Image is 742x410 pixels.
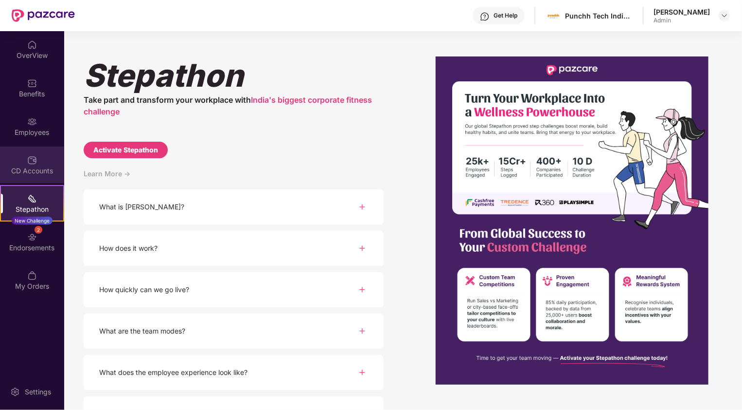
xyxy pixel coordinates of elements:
[93,145,158,155] div: Activate Stepathon
[27,232,37,242] img: svg+xml;base64,PHN2ZyBpZD0iRW5kb3JzZW1lbnRzIiB4bWxucz0iaHR0cDovL3d3dy53My5vcmcvMjAwMC9zdmciIHdpZH...
[565,11,633,20] div: Punchh Tech India Pvt Ltd (A PAR Technology Company)
[12,217,53,224] div: New Challenge
[27,155,37,165] img: svg+xml;base64,PHN2ZyBpZD0iQ0RfQWNjb3VudHMiIGRhdGEtbmFtZT0iQ0QgQWNjb3VudHMiIHhtbG5zPSJodHRwOi8vd3...
[35,226,42,234] div: 2
[12,9,75,22] img: New Pazcare Logo
[99,243,158,254] div: How does it work?
[99,202,184,212] div: What is [PERSON_NAME]?
[494,12,517,19] div: Get Help
[1,205,63,214] div: Stepathon
[27,271,37,280] img: svg+xml;base64,PHN2ZyBpZD0iTXlfT3JkZXJzIiBkYXRhLW5hbWU9Ik15IE9yZGVycyIgeG1sbnM9Imh0dHA6Ly93d3cudz...
[27,78,37,88] img: svg+xml;base64,PHN2ZyBpZD0iQmVuZWZpdHMiIHhtbG5zPSJodHRwOi8vd3d3LnczLm9yZy8yMDAwL3N2ZyIgd2lkdGg9Ij...
[356,201,368,213] img: svg+xml;base64,PHN2ZyBpZD0iUGx1cy0zMngzMiIgeG1sbnM9Imh0dHA6Ly93d3cudzMub3JnLzIwMDAvc3ZnIiB3aWR0aD...
[356,367,368,378] img: svg+xml;base64,PHN2ZyBpZD0iUGx1cy0zMngzMiIgeG1sbnM9Imh0dHA6Ly93d3cudzMub3JnLzIwMDAvc3ZnIiB3aWR0aD...
[84,168,384,189] div: Learn More ->
[22,387,54,397] div: Settings
[27,117,37,127] img: svg+xml;base64,PHN2ZyBpZD0iRW1wbG95ZWVzIiB4bWxucz0iaHR0cDovL3d3dy53My5vcmcvMjAwMC9zdmciIHdpZHRoPS...
[84,56,384,94] div: Stepathon
[356,325,368,337] img: svg+xml;base64,PHN2ZyBpZD0iUGx1cy0zMngzMiIgeG1sbnM9Imh0dHA6Ly93d3cudzMub3JnLzIwMDAvc3ZnIiB3aWR0aD...
[654,17,710,24] div: Admin
[654,7,710,17] div: [PERSON_NAME]
[27,194,37,204] img: svg+xml;base64,PHN2ZyB4bWxucz0iaHR0cDovL3d3dy53My5vcmcvMjAwMC9zdmciIHdpZHRoPSIyMSIgaGVpZ2h0PSIyMC...
[99,326,185,336] div: What are the team modes?
[356,284,368,296] img: svg+xml;base64,PHN2ZyBpZD0iUGx1cy0zMngzMiIgeG1sbnM9Imh0dHA6Ly93d3cudzMub3JnLzIwMDAvc3ZnIiB3aWR0aD...
[480,12,490,21] img: svg+xml;base64,PHN2ZyBpZD0iSGVscC0zMngzMiIgeG1sbnM9Imh0dHA6Ly93d3cudzMub3JnLzIwMDAvc3ZnIiB3aWR0aD...
[10,387,20,397] img: svg+xml;base64,PHN2ZyBpZD0iU2V0dGluZy0yMHgyMCIgeG1sbnM9Imh0dHA6Ly93d3cudzMub3JnLzIwMDAvc3ZnIiB3aW...
[99,284,189,295] div: How quickly can we go live?
[356,242,368,254] img: svg+xml;base64,PHN2ZyBpZD0iUGx1cy0zMngzMiIgeG1sbnM9Imh0dHA6Ly93d3cudzMub3JnLzIwMDAvc3ZnIiB3aWR0aD...
[84,94,384,117] div: Take part and transform your workplace with
[721,12,728,19] img: svg+xml;base64,PHN2ZyBpZD0iRHJvcGRvd24tMzJ4MzIiIHhtbG5zPSJodHRwOi8vd3d3LnczLm9yZy8yMDAwL3N2ZyIgd2...
[99,367,247,378] div: What does the employee experience look like?
[547,9,561,23] img: images.jpg
[27,40,37,50] img: svg+xml;base64,PHN2ZyBpZD0iSG9tZSIgeG1sbnM9Imh0dHA6Ly93d3cudzMub3JnLzIwMDAvc3ZnIiB3aWR0aD0iMjAiIG...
